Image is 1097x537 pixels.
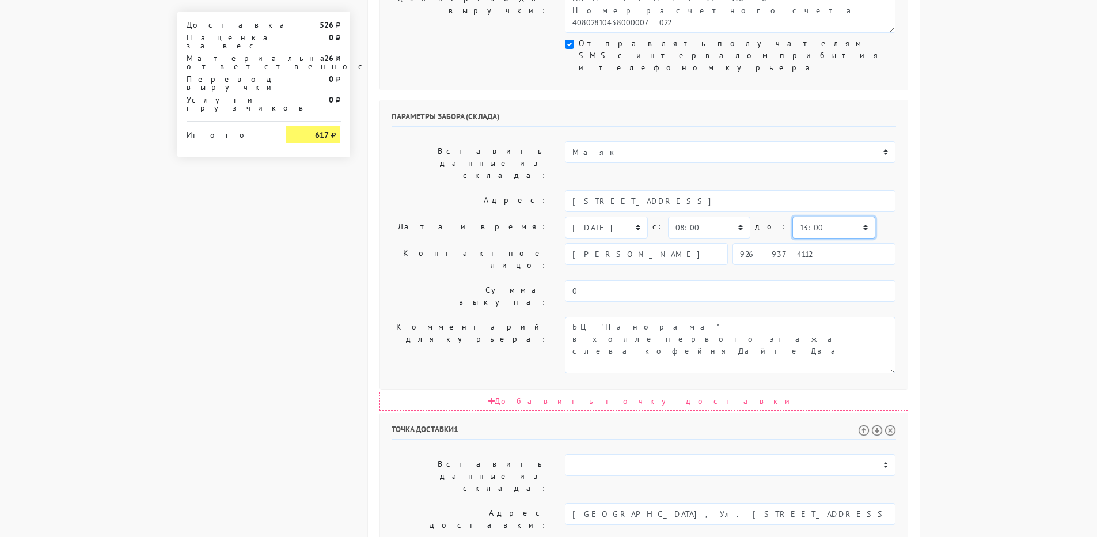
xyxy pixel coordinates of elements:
[755,217,788,237] label: до:
[732,243,895,265] input: Телефон
[329,32,333,43] strong: 0
[392,425,896,440] h6: Точка доставки
[383,454,557,498] label: Вставить данные из склада:
[320,20,333,30] strong: 526
[383,141,557,186] label: Вставить данные из склада:
[652,217,663,237] label: c:
[315,130,329,140] strong: 617
[565,317,895,373] textarea: Заход со стороны Верейская 29 стр 139
[187,126,269,139] div: Итого
[579,37,895,74] label: Отправлять получателям SMS с интервалом прибытия и телефоном курьера
[383,243,557,275] label: Контактное лицо:
[178,54,278,70] div: Материальная ответственность
[383,190,557,212] label: Адрес:
[565,243,728,265] input: Имя
[383,217,557,239] label: Дата и время:
[329,74,333,84] strong: 0
[379,392,908,411] div: Добавить точку доставки
[178,21,278,29] div: Доставка
[454,424,458,434] span: 1
[324,53,333,63] strong: 26
[329,94,333,105] strong: 0
[392,112,896,127] h6: Параметры забора (склада)
[178,33,278,50] div: Наценка за вес
[383,503,557,535] label: Адрес доставки:
[383,317,557,373] label: Комментарий для курьера:
[178,75,278,91] div: Перевод выручки
[178,96,278,112] div: Услуги грузчиков
[383,280,557,312] label: Сумма выкупа:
